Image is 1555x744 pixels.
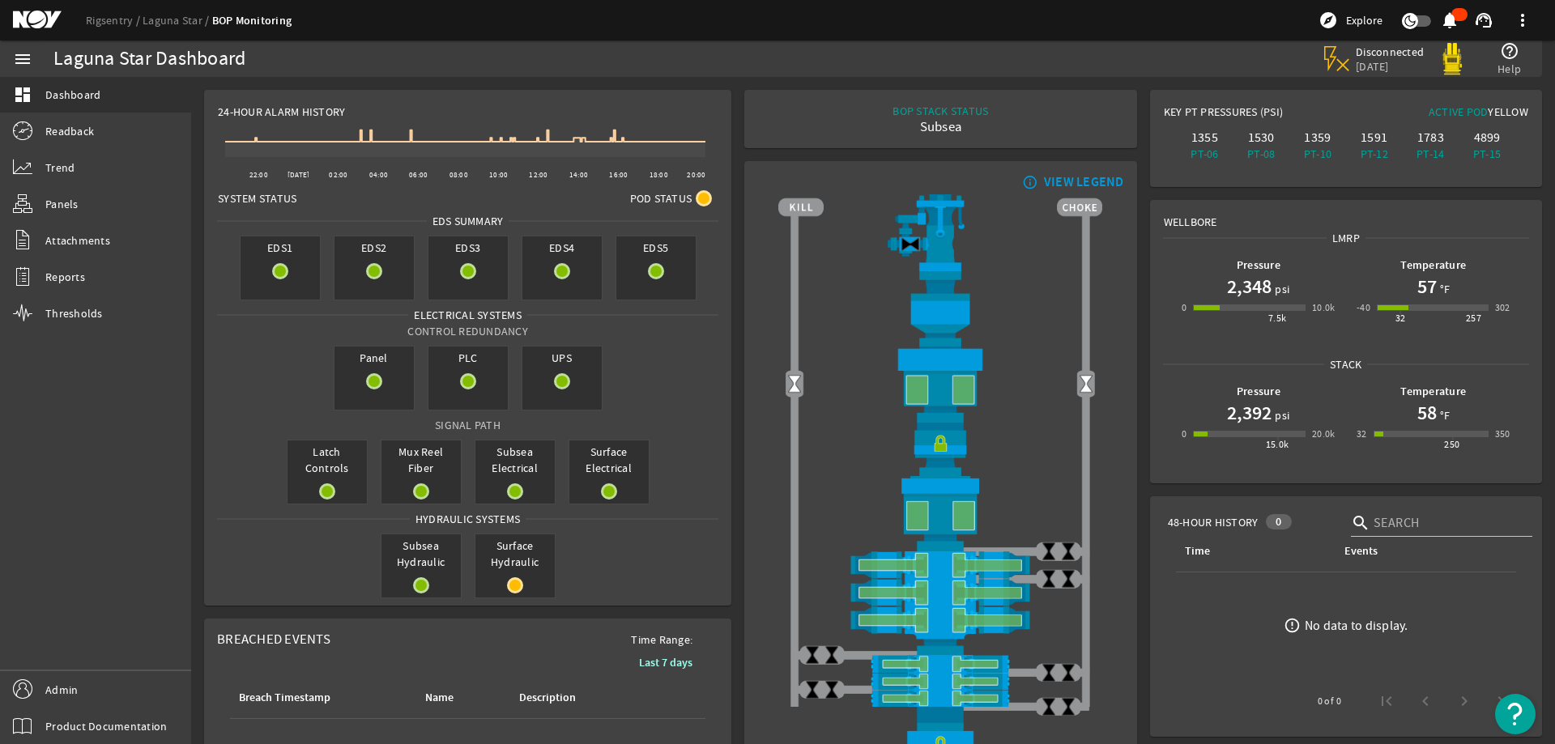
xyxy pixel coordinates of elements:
div: 7.5k [1268,310,1287,326]
b: Pressure [1237,257,1280,273]
span: Latch Controls [288,440,367,479]
div: 15.0k [1266,436,1289,453]
div: PT-08 [1236,146,1286,162]
span: Time Range: [618,631,705,648]
a: Laguna Star [143,13,212,28]
img: ShearRamOpen.png [778,579,1102,606]
img: RiserAdapter.png [778,194,1102,271]
text: 12:00 [529,170,547,180]
span: Help [1497,61,1521,77]
span: Control Redundancy [407,324,528,338]
span: Breached Events [217,631,330,648]
div: Description [517,689,633,707]
div: No data to display. [1305,618,1408,634]
img: ValveClose.png [822,645,841,665]
mat-icon: notifications [1440,11,1459,30]
span: Pod Status [630,190,692,206]
span: EDS4 [522,236,602,259]
img: FlexJoint.png [778,271,1102,346]
div: 1591 [1349,130,1399,146]
span: Mux Reel Fiber [381,440,461,479]
text: 14:00 [569,170,588,180]
div: PT-14 [1406,146,1456,162]
img: ValveClose.png [1059,542,1078,561]
div: Laguna Star Dashboard [53,51,245,67]
div: Key PT Pressures (PSI) [1164,104,1346,126]
span: Active Pod [1429,104,1489,119]
mat-icon: support_agent [1474,11,1493,30]
div: Time [1182,542,1323,560]
span: EDS5 [616,236,696,259]
span: psi [1272,407,1289,423]
text: 02:00 [329,170,347,180]
div: PT-10 [1293,146,1343,162]
div: Events [1344,542,1378,560]
span: Thresholds [45,305,103,321]
h1: 2,348 [1227,274,1272,300]
div: 0 [1182,426,1186,442]
span: Product Documentation [45,718,167,734]
span: EDS2 [334,236,414,259]
div: Name [425,689,454,707]
span: [DATE] [1356,59,1425,74]
img: ValveClose.png [1039,542,1059,561]
span: 48-Hour History [1168,514,1259,530]
span: Signal Path [435,418,501,432]
span: Admin [45,682,78,698]
mat-icon: explore [1319,11,1338,30]
b: Pressure [1237,384,1280,399]
img: ValveClose.png [1039,663,1059,682]
span: Hydraulic Systems [410,511,526,527]
img: PipeRamOpen.png [778,673,1102,690]
div: 32 [1357,426,1367,442]
img: ValveClose.png [822,680,841,699]
span: Trend [45,159,75,176]
div: 1783 [1406,130,1456,146]
text: 20:00 [687,170,705,180]
div: Name [423,689,497,707]
img: ValveClose.png [1059,663,1078,682]
span: Surface Electrical [569,440,649,479]
span: EDS SUMMARY [427,213,509,229]
img: PipeRamOpen.png [778,690,1102,707]
div: 20.0k [1312,426,1336,442]
span: Reports [45,269,85,285]
b: Last 7 days [639,655,692,670]
img: Valve2Open.png [1076,375,1096,394]
div: BOP STACK STATUS [893,103,988,119]
text: 18:00 [650,170,668,180]
input: Search [1374,513,1519,533]
div: 0 [1266,514,1291,529]
span: Electrical Systems [408,307,527,323]
span: Dashboard [45,87,100,103]
img: PipeRamOpen.png [778,655,1102,672]
span: EDS3 [428,236,508,259]
span: Yellow [1488,104,1528,119]
span: LMRP [1327,230,1365,246]
img: ValveClose.png [803,680,822,699]
mat-icon: error_outline [1284,617,1301,634]
button: more_vert [1503,1,1542,40]
div: Wellbore [1151,201,1541,230]
img: BopBodyShearBottom.png [778,634,1102,655]
text: [DATE] [288,170,310,180]
div: Time [1185,542,1210,560]
span: Stack [1324,356,1367,372]
text: 10:00 [489,170,508,180]
div: Subsea [893,119,988,135]
span: Surface Hydraulic [475,534,555,573]
span: °F [1437,281,1451,297]
div: Breach Timestamp [236,689,403,707]
button: Open Resource Center [1495,694,1536,734]
text: 22:00 [249,170,268,180]
span: Panel [334,346,414,369]
text: 08:00 [449,170,468,180]
div: 1530 [1236,130,1286,146]
button: Last 7 days [626,648,705,677]
img: RiserConnectorLock.png [778,423,1102,476]
img: Valve2Open.png [785,375,804,394]
div: 302 [1495,300,1510,316]
div: Events [1342,542,1503,560]
span: 24-Hour Alarm History [218,104,345,120]
div: 350 [1495,426,1510,442]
